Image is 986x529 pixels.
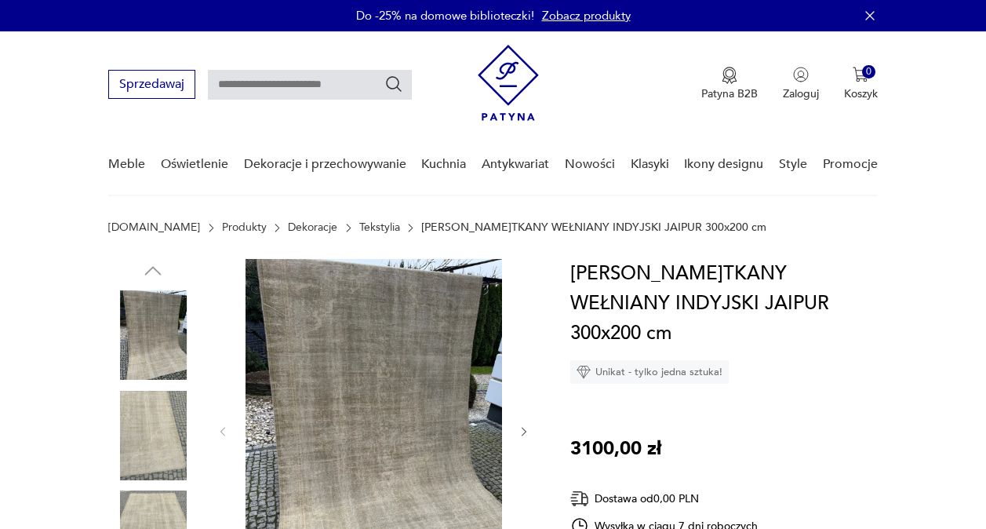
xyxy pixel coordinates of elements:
[570,360,729,384] div: Unikat - tylko jedna sztuka!
[478,45,539,121] img: Patyna - sklep z meblami i dekoracjami vintage
[722,67,737,84] img: Ikona medalu
[482,134,549,195] a: Antykwariat
[356,8,534,24] p: Do -25% na domowe biblioteczki!
[565,134,615,195] a: Nowości
[783,67,819,101] button: Zaloguj
[701,67,758,101] a: Ikona medaluPatyna B2B
[108,221,200,234] a: [DOMAIN_NAME]
[108,134,145,195] a: Meble
[701,86,758,101] p: Patyna B2B
[570,434,661,464] p: 3100,00 zł
[359,221,400,234] a: Tekstylia
[384,75,403,93] button: Szukaj
[222,221,267,234] a: Produkty
[421,221,766,234] p: [PERSON_NAME]TKANY WEŁNIANY INDYJSKI JAIPUR 300x200 cm
[244,134,406,195] a: Dekoracje i przechowywanie
[844,86,878,101] p: Koszyk
[108,80,195,91] a: Sprzedawaj
[701,67,758,101] button: Patyna B2B
[161,134,228,195] a: Oświetlenie
[844,67,878,101] button: 0Koszyk
[570,489,759,509] div: Dostawa od 0,00 PLN
[570,489,589,509] img: Ikona dostawy
[793,67,809,82] img: Ikonka użytkownika
[862,65,875,78] div: 0
[783,86,819,101] p: Zaloguj
[577,365,591,379] img: Ikona diamentu
[542,8,631,24] a: Zobacz produkty
[853,67,868,82] img: Ikona koszyka
[779,134,807,195] a: Style
[288,221,337,234] a: Dekoracje
[631,134,669,195] a: Klasyki
[108,290,198,380] img: Zdjęcie produktu DYWAN R.TKANY WEŁNIANY INDYJSKI JAIPUR 300x200 cm
[823,134,878,195] a: Promocje
[421,134,466,195] a: Kuchnia
[108,70,195,99] button: Sprzedawaj
[108,391,198,480] img: Zdjęcie produktu DYWAN R.TKANY WEŁNIANY INDYJSKI JAIPUR 300x200 cm
[570,259,878,348] h1: [PERSON_NAME]TKANY WEŁNIANY INDYJSKI JAIPUR 300x200 cm
[684,134,763,195] a: Ikony designu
